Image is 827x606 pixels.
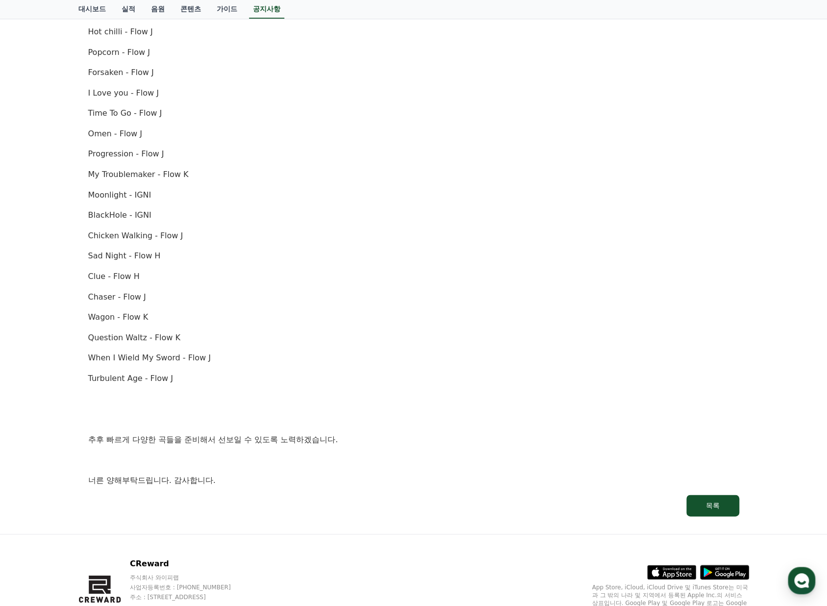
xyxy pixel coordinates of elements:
[88,495,739,516] a: 목록
[88,66,739,79] p: Forsaken - Flow J
[88,25,739,38] p: Hot chilli - Flow J
[88,148,739,160] p: Progression - Flow J
[706,501,720,510] div: 목록
[88,107,739,120] p: Time To Go - Flow J
[88,189,739,202] p: Moonlight - IGNI
[88,168,739,181] p: My Troublemaker - Flow K
[88,291,739,303] p: Chaser - Flow J
[88,311,739,324] p: Wagon - Flow K
[151,326,163,333] span: 설정
[88,209,739,222] p: BlackHole - IGNI
[88,474,739,487] p: 너른 양해부탁드립니다. 감사합니다.
[130,583,250,591] p: 사업자등록번호 : [PHONE_NUMBER]
[88,433,739,446] p: 추후 빠르게 다양한 곡들을 준비해서 선보일 수 있도록 노력하겠습니다.
[686,495,739,516] button: 목록
[88,250,739,262] p: Sad Night - Flow H
[31,326,37,333] span: 홈
[88,331,739,344] p: Question Waltz - Flow K
[90,326,101,334] span: 대화
[130,574,250,581] p: 주식회사 와이피랩
[126,311,188,335] a: 설정
[130,593,250,601] p: 주소 : [STREET_ADDRESS]
[88,127,739,140] p: Omen - Flow J
[88,270,739,283] p: Clue - Flow H
[65,311,126,335] a: 대화
[88,46,739,59] p: Popcorn - Flow J
[88,229,739,242] p: Chicken Walking - Flow J
[88,352,739,364] p: When I Wield My Sword - Flow J
[88,87,739,100] p: I Love you - Flow J
[88,372,739,385] p: Turbulent Age - Flow J
[3,311,65,335] a: 홈
[130,558,250,570] p: CReward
